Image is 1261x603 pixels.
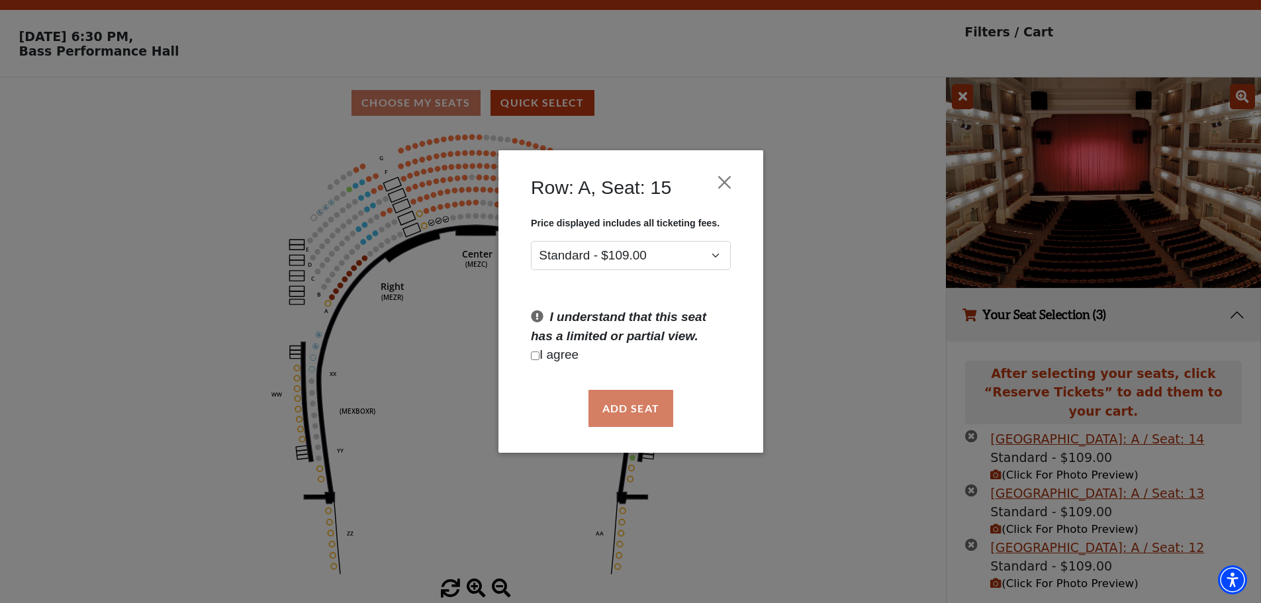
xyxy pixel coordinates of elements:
[531,308,731,346] p: I understand that this seat has a limited or partial view.
[531,346,731,365] p: I agree
[531,176,671,199] h4: Row: A, Seat: 15
[1218,565,1247,594] div: Accessibility Menu
[531,218,731,228] p: Price displayed includes all ticketing fees.
[712,169,737,195] button: Close
[531,351,539,360] input: Checkbox field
